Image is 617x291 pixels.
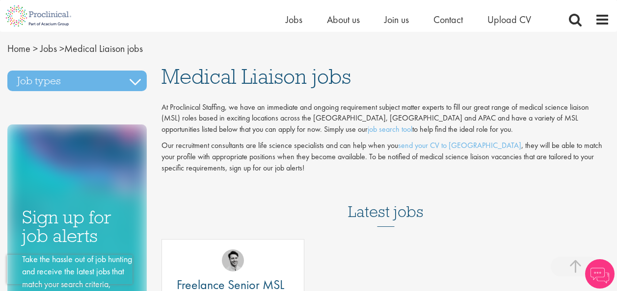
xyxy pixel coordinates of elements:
iframe: reCAPTCHA [7,255,133,284]
h3: Job types [7,71,147,91]
a: Contact [433,13,463,26]
h3: Latest jobs [348,179,424,227]
span: > [33,42,38,55]
span: > [59,42,64,55]
a: breadcrumb link to Home [7,42,30,55]
a: breadcrumb link to Jobs [40,42,57,55]
a: Jobs [286,13,302,26]
span: Medical Liaison jobs [161,63,351,90]
span: Medical Liaison jobs [7,42,143,55]
a: Upload CV [487,13,531,26]
img: Chatbot [585,259,615,289]
a: send your CV to [GEOGRAPHIC_DATA] [398,140,521,150]
h3: Sign up for job alerts [22,208,132,245]
a: About us [327,13,360,26]
a: job search tool [368,124,412,134]
p: Our recruitment consultants are life science specialists and can help when you , they will be abl... [161,140,610,174]
img: Thomas Pinnock [222,249,244,271]
a: Join us [384,13,409,26]
p: At Proclinical Staffing, we have an immediate and ongoing requirement subject matter experts to f... [161,102,610,136]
